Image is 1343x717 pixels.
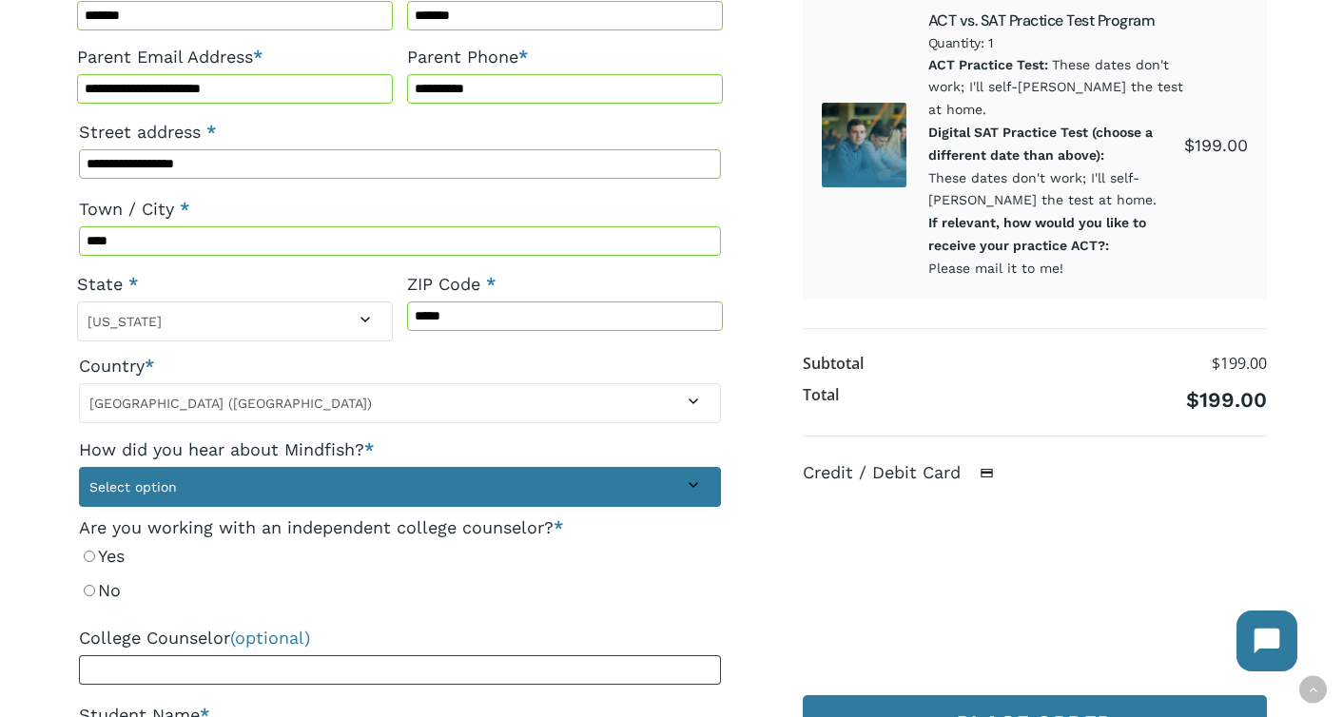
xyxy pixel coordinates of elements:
[1212,353,1220,374] span: $
[206,122,216,142] abbr: required
[928,54,1048,77] dt: ACT Practice Test:
[803,348,864,380] th: Subtotal
[79,539,721,573] label: Yes
[180,199,189,219] abbr: required
[78,307,392,336] span: Colorado
[928,212,1180,258] dt: If relevant, how would you like to receive your practice ACT?:
[84,585,95,596] input: No
[1184,135,1195,155] span: $
[79,115,721,149] label: Street address
[80,389,720,417] span: United States (US)
[407,267,723,301] label: ZIP Code
[79,433,721,467] label: How did you hear about Mindfish?
[77,301,393,341] span: State
[1184,135,1248,155] bdi: 199.00
[79,383,721,423] span: Country
[79,621,721,655] label: College Counselor
[928,10,1156,30] a: ACT vs. SAT Practice Test Program
[554,517,563,537] abbr: required
[1186,388,1199,412] span: $
[79,349,721,383] label: Country
[1212,353,1267,374] bdi: 199.00
[407,40,723,74] label: Parent Phone
[803,379,839,417] th: Total
[79,573,721,608] label: No
[816,503,1246,664] iframe: Secure payment input frame
[79,192,721,226] label: Town / City
[928,31,1184,54] span: Quantity: 1
[230,628,310,648] span: (optional)
[1217,591,1316,690] iframe: Chatbot
[77,267,393,301] label: State
[928,54,1184,122] p: These dates don't work; I'll self-[PERSON_NAME] the test at home.
[928,122,1180,167] dt: Digital SAT Practice Test (choose a different date than above):
[128,274,138,294] abbr: required
[1186,388,1267,412] bdi: 199.00
[928,122,1184,212] p: These dates don't work; I'll self-[PERSON_NAME] the test at home.
[79,516,563,539] legend: Are you working with an independent college counselor?
[77,40,393,74] label: Parent Email Address
[822,103,907,188] img: ACT SAT Pactice Test 1
[803,462,1014,482] label: Credit / Debit Card
[84,551,95,562] input: Yes
[89,479,177,494] span: Select option
[486,274,496,294] abbr: required
[969,462,1004,485] img: Credit / Debit Card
